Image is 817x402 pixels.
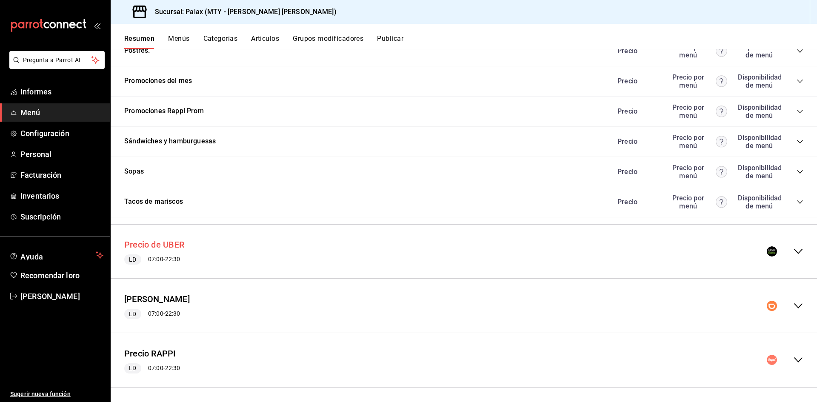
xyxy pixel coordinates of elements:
font: Precio por menú [672,194,704,210]
font: 07:00 [148,364,163,371]
button: colapsar-categoría-fila [797,108,803,115]
font: Suscripción [20,212,61,221]
font: 22:30 [165,310,180,317]
button: Sándwiches y hamburguesas [124,137,216,146]
font: Precio por menú [672,43,704,59]
div: pestañas de navegación [124,34,817,49]
font: Precio [617,107,637,115]
div: colapsar-fila-del-menú [111,340,817,380]
font: Precio [617,137,637,145]
font: Precio [617,47,637,55]
font: Configuración [20,129,69,138]
font: Precio por menú [672,164,704,180]
font: Postres. [124,46,150,54]
font: - [163,256,165,262]
font: Menú [20,108,40,117]
font: 22:30 [165,364,180,371]
font: Disponibilidad de menú [738,73,782,89]
button: Precio de UBER [124,238,184,251]
button: Sopas [124,167,144,177]
font: Promociones Rappi Prom [124,107,204,115]
font: Personal [20,150,51,159]
font: 07:00 [148,256,163,262]
button: colapsar-categoría-fila [797,199,803,205]
font: Precio RAPPI [124,348,176,359]
font: Ayuda [20,252,43,261]
font: - [163,364,165,371]
button: colapsar-categoría-fila [797,78,803,85]
button: abrir_cajón_menú [94,22,100,29]
font: LD [129,311,136,317]
div: colapsar-fila-del-menú [111,231,817,272]
font: [PERSON_NAME] [20,292,80,301]
font: Publicar [377,34,403,43]
font: Disponibilidad de menú [738,134,782,150]
font: Artículos [251,34,279,43]
font: Pregunta a Parrot AI [23,57,81,63]
font: Precio por menú [672,73,704,89]
button: Postres. [124,46,150,56]
button: colapsar-categoría-fila [797,138,803,145]
button: Precio RAPPI [124,347,176,360]
font: Tacos de mariscos [124,197,183,205]
font: Precio [617,168,637,176]
font: Precio por menú [672,103,704,120]
font: Categorías [203,34,238,43]
font: Facturación [20,171,61,180]
div: colapsar-fila-del-menú [111,285,817,326]
font: Inventarios [20,191,59,200]
font: Disponibilidad de menú [738,164,782,180]
button: Promociones Rappi Prom [124,106,204,116]
button: colapsar-categoría-fila [797,168,803,175]
button: Tacos de mariscos [124,197,183,207]
font: Grupos modificadores [293,34,363,43]
font: Disponibilidad de menú [738,103,782,120]
font: Sopas [124,167,144,175]
font: Disponibilidad de menú [738,43,782,59]
font: Resumen [124,34,154,43]
font: Promociones del mes [124,77,192,85]
font: Precio [617,77,637,85]
font: 22:30 [165,256,180,262]
a: Pregunta a Parrot AI [6,62,105,71]
font: LD [129,256,136,263]
font: Sándwiches y hamburguesas [124,137,216,145]
font: Menús [168,34,189,43]
font: Informes [20,87,51,96]
font: Precio [617,198,637,206]
font: Precio de UBER [124,240,184,250]
font: Precio por menú [672,134,704,150]
font: Recomendar loro [20,271,80,280]
button: [PERSON_NAME] [124,292,190,305]
button: Pregunta a Parrot AI [9,51,105,69]
font: Sucursal: Palax (MTY - [PERSON_NAME] [PERSON_NAME]) [155,8,337,16]
font: [PERSON_NAME] [124,294,190,304]
button: colapsar-categoría-fila [797,48,803,54]
font: LD [129,365,136,371]
font: Sugerir nueva función [10,391,71,397]
button: Promociones del mes [124,76,192,86]
font: - [163,310,165,317]
font: 07:00 [148,310,163,317]
font: Disponibilidad de menú [738,194,782,210]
